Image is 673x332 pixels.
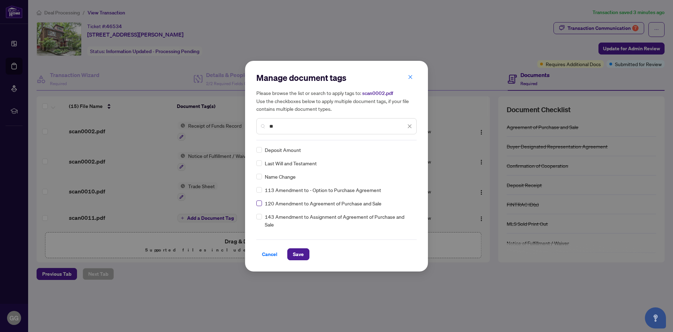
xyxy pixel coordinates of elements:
[265,186,381,194] span: 113 Amendment to - Option to Purchase Agreement
[256,89,417,113] h5: Please browse the list or search to apply tags to: Use the checkboxes below to apply multiple doc...
[265,199,382,207] span: 120 Amendment to Agreement of Purchase and Sale
[265,146,301,154] span: Deposit Amount
[262,249,277,260] span: Cancel
[645,307,666,328] button: Open asap
[265,213,412,228] span: 143 Amendment to Assignment of Agreement of Purchase and Sale
[362,90,393,96] span: scan0002.pdf
[408,75,413,79] span: close
[256,248,283,260] button: Cancel
[293,249,304,260] span: Save
[265,159,317,167] span: Last Will and Testament
[407,124,412,129] span: close
[265,173,296,180] span: Name Change
[256,72,417,83] h2: Manage document tags
[287,248,309,260] button: Save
